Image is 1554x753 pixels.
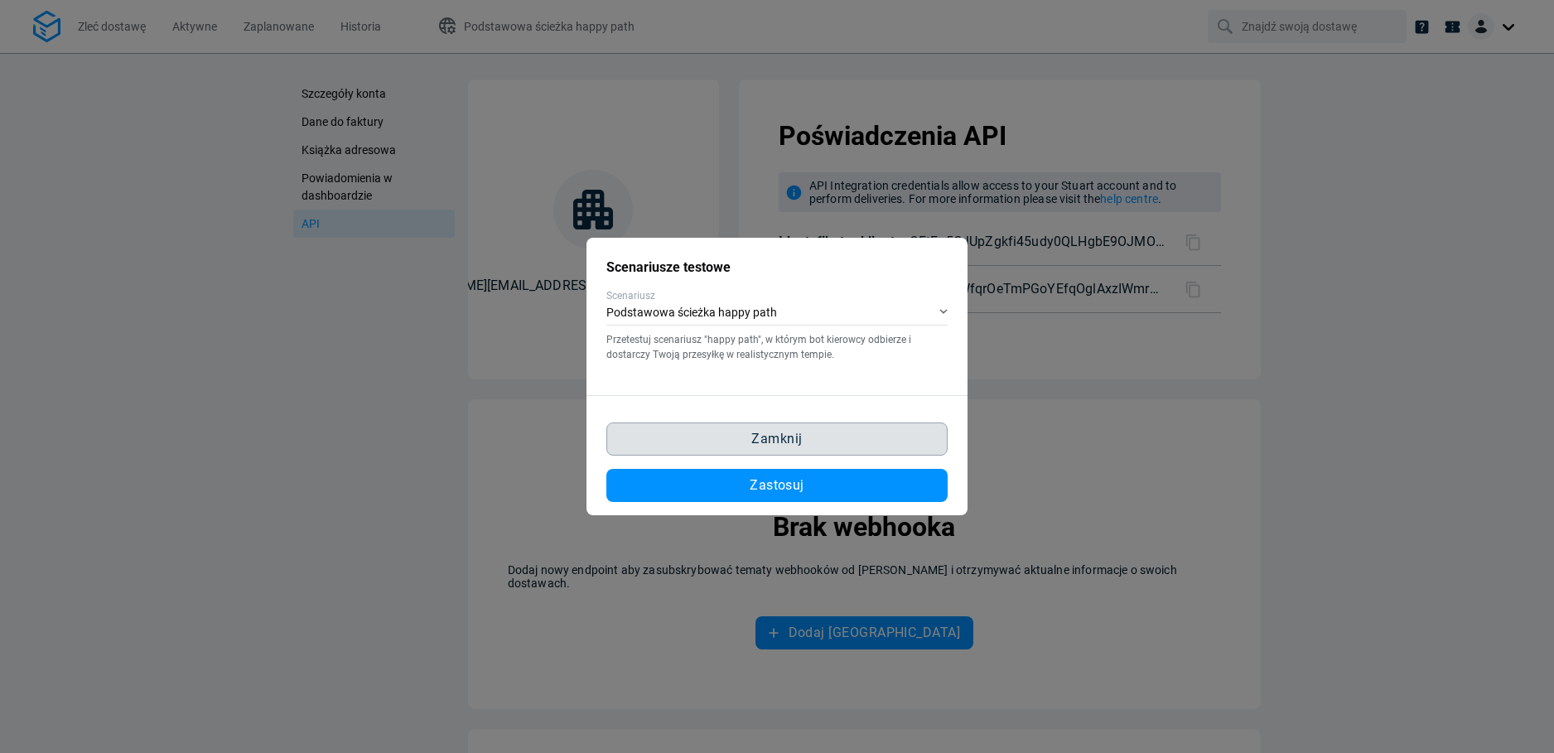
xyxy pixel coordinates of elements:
div: Podstawowa ścieżka happy path [606,302,948,326]
span: Zastosuj [750,479,804,492]
span: Przetestuj scenariusz "happy path", w którym bot kierowcy odbierze i dostarczy Twoją przesyłkę w ... [606,334,911,360]
span: Zamknij [751,432,802,446]
div: Test scenario modal [586,238,968,515]
button: Zastosuj [606,469,948,502]
button: Zamknij [606,422,948,456]
span: Scenariusz [606,290,655,302]
h2: Scenariusze testowe [606,258,948,278]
